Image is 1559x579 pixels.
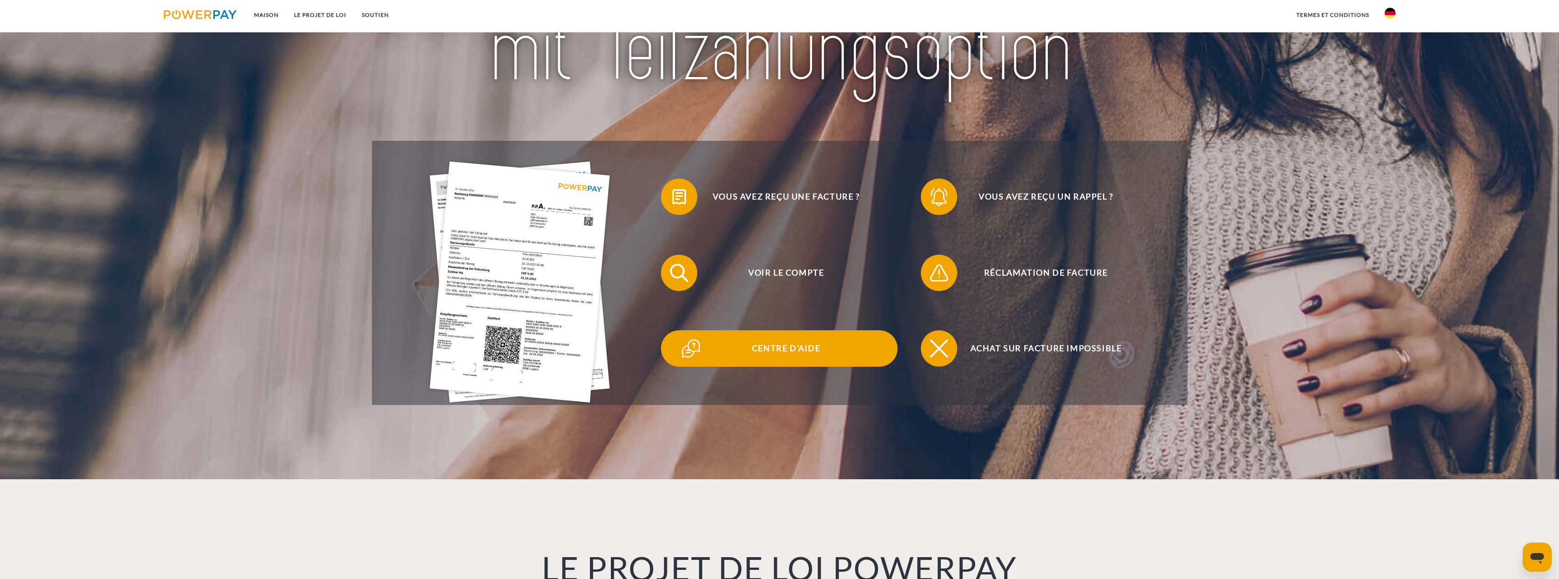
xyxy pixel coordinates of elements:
button: Vous avez reçu un rappel ? [921,179,1158,215]
img: qb_warning.svg [928,261,950,284]
font: Centre d'aide [752,343,821,353]
img: qb_bell.svg [928,185,950,208]
font: termes et conditions [1296,11,1369,18]
a: termes et conditions [1289,7,1377,23]
button: Voir le compte [661,255,898,291]
button: Vous avez reçu une facture ? [661,179,898,215]
img: de [1385,8,1396,19]
button: Réclamation de facture [921,255,1158,291]
font: Réclamation de facture [984,267,1108,277]
a: LE PROJET DE LOI [286,7,354,23]
a: SOUTIEN [354,7,396,23]
img: qb_search.svg [668,261,691,284]
button: Centre d'aide [661,330,898,367]
font: SOUTIEN [362,11,389,18]
font: Maison [254,11,279,18]
img: qb_bill.svg [668,185,691,208]
button: Achat sur facture impossible [921,330,1158,367]
img: single_invoice_powerpay_de.jpg [430,161,610,402]
img: qb_help.svg [680,337,702,360]
img: logo-powerpay.svg [164,10,237,19]
img: qb_close.svg [928,337,950,360]
font: Voir le compte [748,267,824,277]
font: Vous avez reçu un rappel ? [979,191,1113,201]
font: Achat sur facture impossible [970,343,1122,353]
font: LE PROJET DE LOI [294,11,346,18]
a: Maison [246,7,286,23]
iframe: Bouton de lancement de la fenêtre de messagerie [1523,543,1552,572]
font: Vous avez reçu une facture ? [713,191,860,201]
